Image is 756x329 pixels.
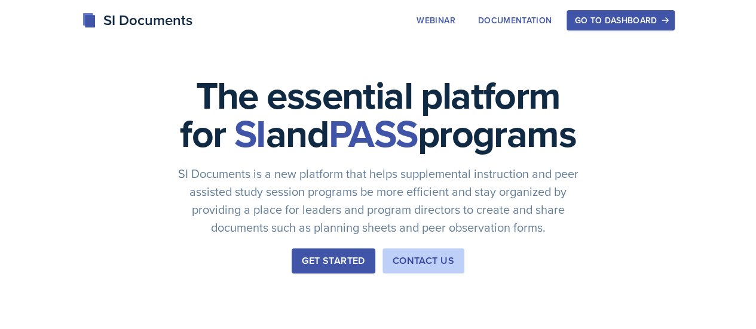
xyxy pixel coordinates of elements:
div: SI Documents [82,10,192,31]
div: Webinar [417,16,455,25]
div: Go to Dashboard [574,16,666,25]
button: Contact Us [382,248,464,273]
button: Go to Dashboard [567,10,674,30]
button: Get Started [292,248,375,273]
div: Contact Us [393,254,454,268]
div: Documentation [478,16,552,25]
div: Get Started [302,254,365,268]
button: Documentation [470,10,560,30]
button: Webinar [409,10,463,30]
